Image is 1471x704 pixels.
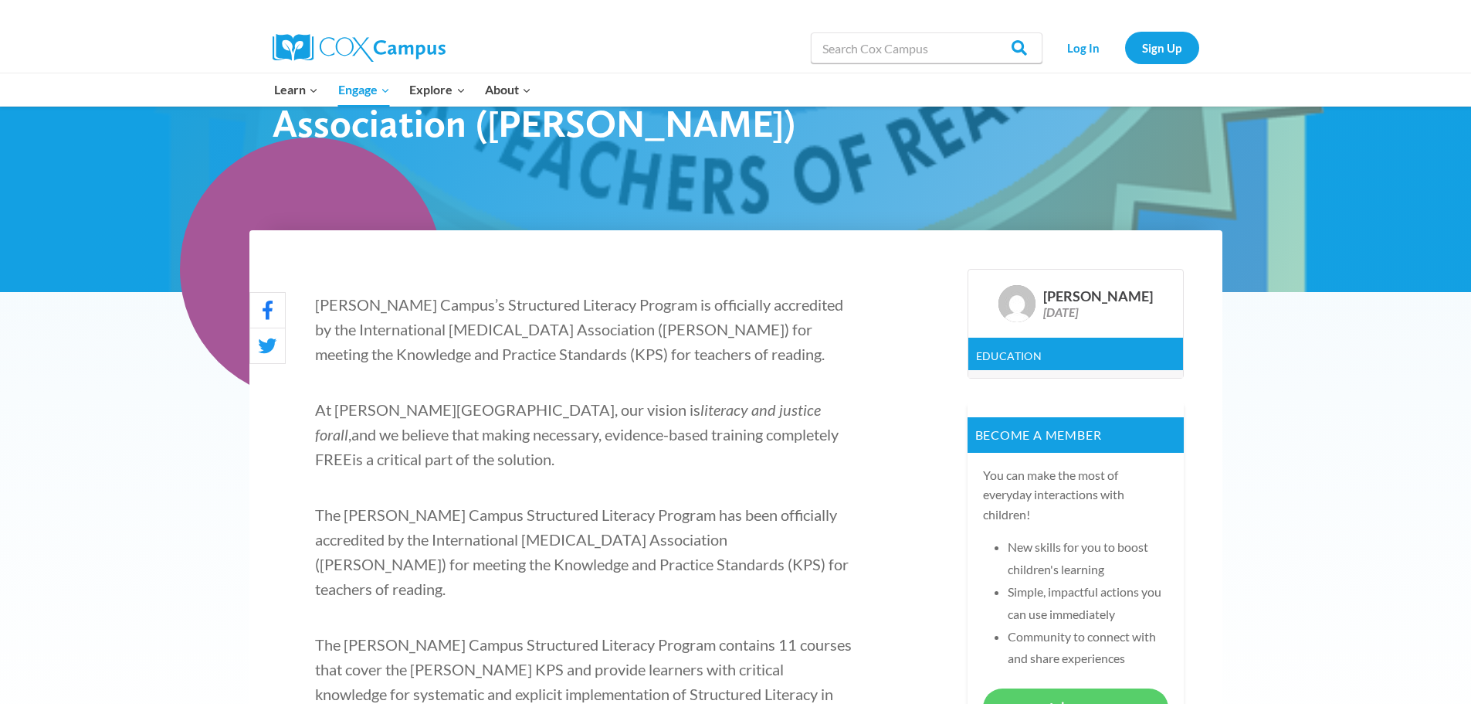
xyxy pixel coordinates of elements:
[265,73,541,106] nav: Primary Navigation
[976,349,1042,362] a: Education
[1050,32,1199,63] nav: Secondary Navigation
[1008,536,1168,581] li: New skills for you to boost children's learning
[811,32,1042,63] input: Search Cox Campus
[1008,581,1168,626] li: Simple, impactful actions you can use immediately
[315,400,700,419] span: At [PERSON_NAME][GEOGRAPHIC_DATA], our vision is
[968,417,1184,453] p: Become a member
[315,425,839,468] span: and we believe that making necessary, evidence-based training completely FREE
[273,34,446,62] img: Cox Campus
[265,73,329,106] button: Child menu of Learn
[315,295,843,363] span: [PERSON_NAME] Campus’s Structured Literacy Program is officially accredited by the International ...
[551,450,554,468] span: .
[1043,288,1153,305] div: [PERSON_NAME]
[348,425,351,444] span: ,
[1125,32,1199,63] a: Sign Up
[400,73,476,106] button: Child menu of Explore
[352,450,551,468] span: is a critical part of the solution
[328,73,400,106] button: Child menu of Engage
[475,73,541,106] button: Child menu of About
[1043,304,1153,319] div: [DATE]
[315,505,849,598] span: The [PERSON_NAME] Campus Structured Literacy Program has been officially accredited by the Intern...
[1050,32,1117,63] a: Log In
[983,465,1168,525] p: You can make the most of everyday interactions with children!
[1008,626,1168,671] li: Community to connect with and share experiences
[333,425,348,444] span: all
